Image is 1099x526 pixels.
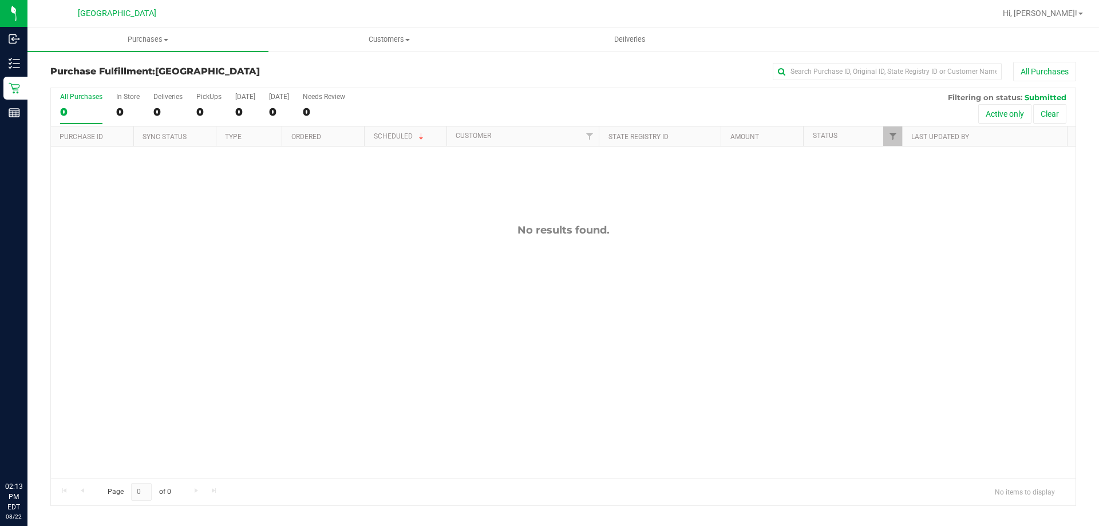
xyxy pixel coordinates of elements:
[269,93,289,101] div: [DATE]
[773,63,1002,80] input: Search Purchase ID, Original ID, State Registry ID or Customer Name...
[911,133,969,141] a: Last Updated By
[509,27,750,52] a: Deliveries
[948,93,1022,102] span: Filtering on status:
[456,132,491,140] a: Customer
[1013,62,1076,81] button: All Purchases
[978,104,1031,124] button: Active only
[608,133,669,141] a: State Registry ID
[78,9,156,18] span: [GEOGRAPHIC_DATA]
[196,93,222,101] div: PickUps
[27,34,268,45] span: Purchases
[599,34,661,45] span: Deliveries
[27,27,268,52] a: Purchases
[155,66,260,77] span: [GEOGRAPHIC_DATA]
[580,126,599,146] a: Filter
[98,483,180,501] span: Page of 0
[1025,93,1066,102] span: Submitted
[11,434,46,469] iframe: Resource center
[986,483,1064,500] span: No items to display
[268,27,509,52] a: Customers
[813,132,837,140] a: Status
[9,33,20,45] inline-svg: Inbound
[9,107,20,118] inline-svg: Reports
[116,105,140,118] div: 0
[1033,104,1066,124] button: Clear
[60,93,102,101] div: All Purchases
[235,93,255,101] div: [DATE]
[269,105,289,118] div: 0
[9,82,20,94] inline-svg: Retail
[269,34,509,45] span: Customers
[153,105,183,118] div: 0
[60,133,103,141] a: Purchase ID
[9,58,20,69] inline-svg: Inventory
[303,93,345,101] div: Needs Review
[196,105,222,118] div: 0
[5,512,22,521] p: 08/22
[235,105,255,118] div: 0
[5,481,22,512] p: 02:13 PM EDT
[116,93,140,101] div: In Store
[143,133,187,141] a: Sync Status
[303,105,345,118] div: 0
[883,126,902,146] a: Filter
[730,133,759,141] a: Amount
[291,133,321,141] a: Ordered
[1003,9,1077,18] span: Hi, [PERSON_NAME]!
[225,133,242,141] a: Type
[60,105,102,118] div: 0
[153,93,183,101] div: Deliveries
[374,132,426,140] a: Scheduled
[51,224,1076,236] div: No results found.
[50,66,392,77] h3: Purchase Fulfillment:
